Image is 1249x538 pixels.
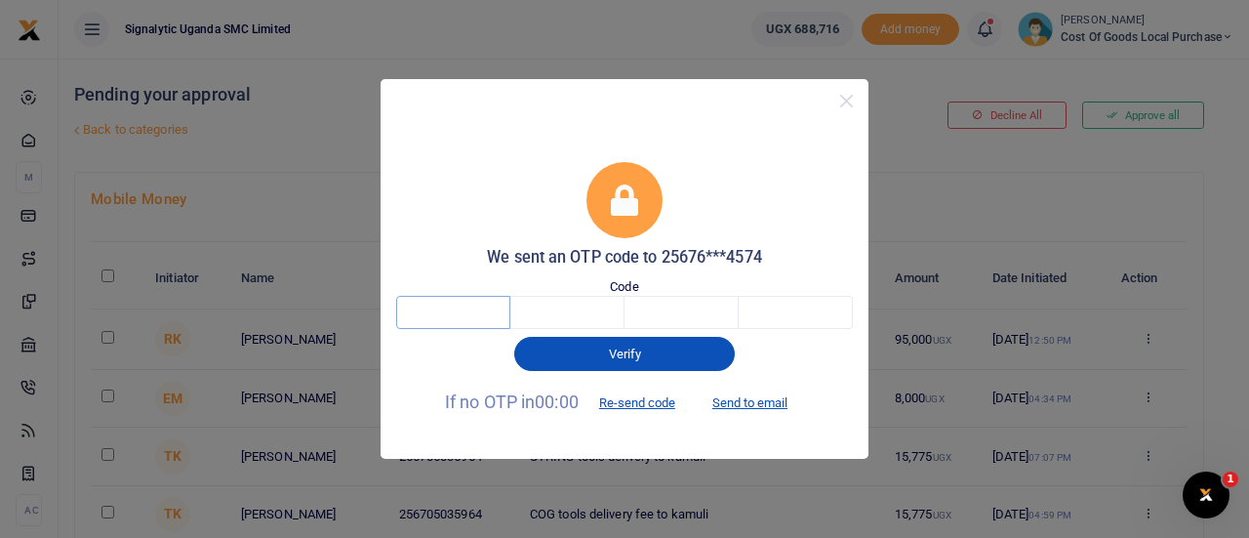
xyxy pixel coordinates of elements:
h5: We sent an OTP code to 25676***4574 [396,248,853,268]
button: Verify [514,337,735,370]
span: If no OTP in [445,392,692,412]
button: Close [832,87,861,115]
button: Re-send code [583,387,692,420]
span: 1 [1223,472,1238,487]
span: 00:00 [535,392,579,412]
label: Code [610,277,638,297]
button: Send to email [696,387,804,420]
iframe: Intercom live chat [1183,472,1229,518]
